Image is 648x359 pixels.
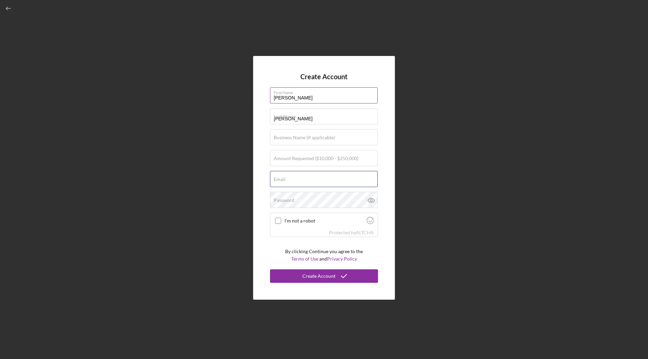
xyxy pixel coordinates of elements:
[329,230,374,235] div: Protected by
[285,248,363,263] p: By clicking Continue you agree to the and
[367,219,374,225] a: Visit Altcha.org
[274,156,358,161] label: Amount Requested ($10,000 - $250,000)
[302,269,335,283] div: Create Account
[327,256,357,262] a: Privacy Policy
[274,198,294,203] label: Password
[285,218,364,223] label: I'm not a robot
[270,269,378,283] button: Create Account
[274,177,286,182] label: Email
[274,135,335,140] label: Business Name (if applicable)
[356,230,374,235] a: Visit Altcha.org
[274,114,296,119] label: Last Name
[291,256,318,262] a: Terms of Use
[300,73,348,81] h4: Create Account
[274,88,378,95] label: First Name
